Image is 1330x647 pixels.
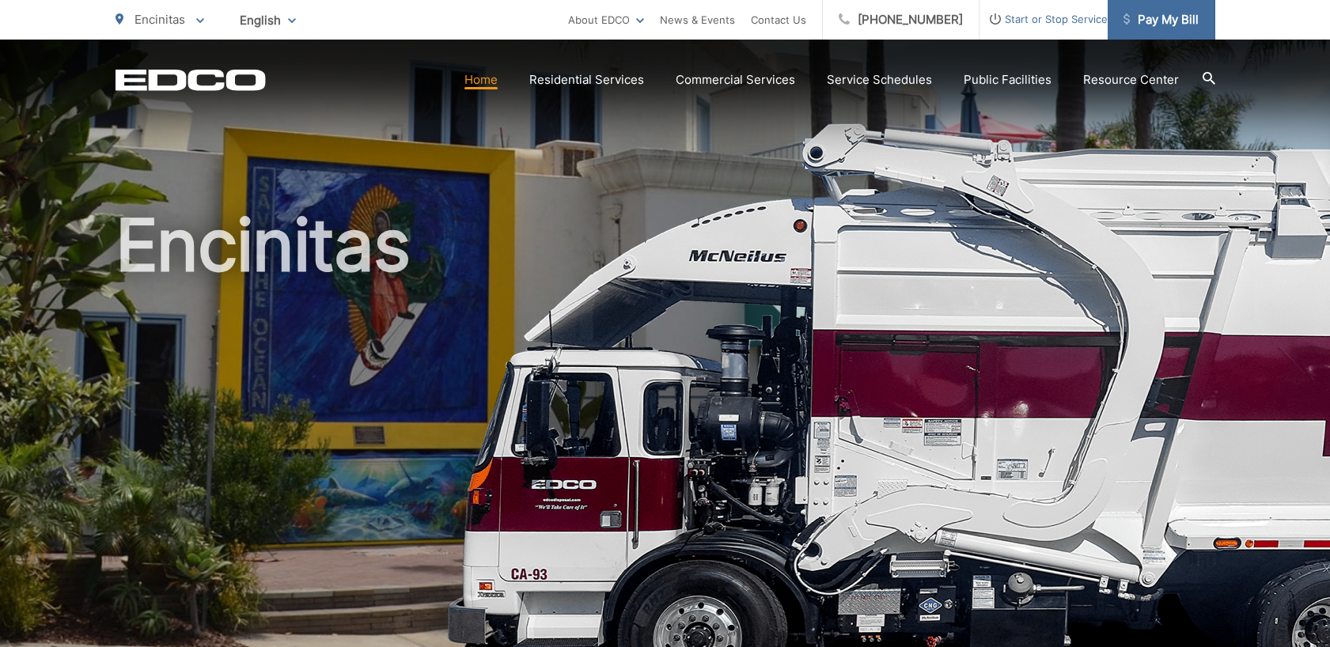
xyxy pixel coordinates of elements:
a: Service Schedules [827,70,932,89]
a: Public Facilities [964,70,1051,89]
a: Commercial Services [676,70,795,89]
span: Encinitas [135,12,185,27]
span: English [228,6,308,34]
a: Contact Us [751,10,806,29]
a: Resource Center [1083,70,1179,89]
a: News & Events [660,10,735,29]
span: Pay My Bill [1123,10,1199,29]
a: Home [464,70,498,89]
a: EDCD logo. Return to the homepage. [116,69,266,91]
a: About EDCO [568,10,644,29]
a: Residential Services [529,70,644,89]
